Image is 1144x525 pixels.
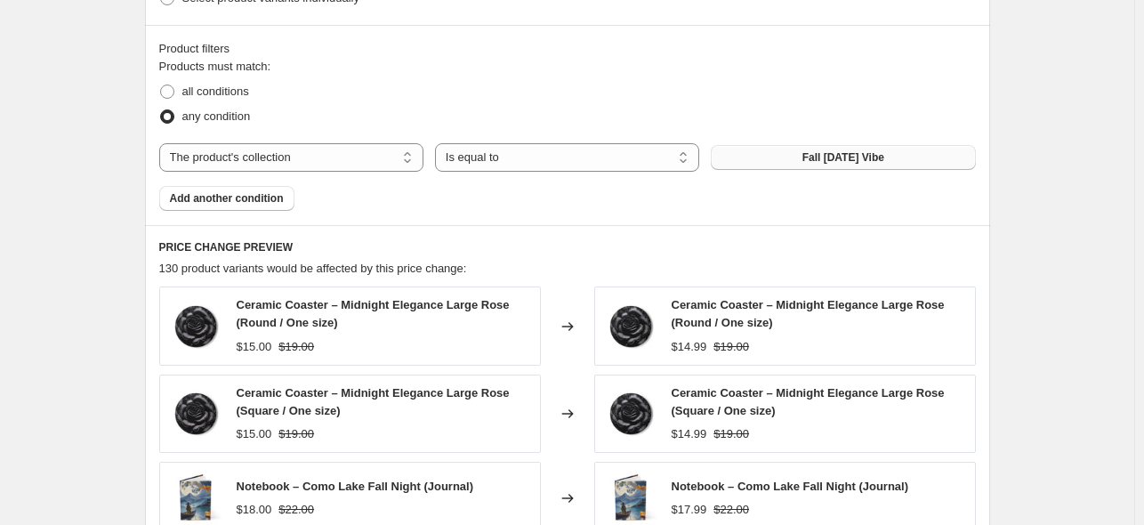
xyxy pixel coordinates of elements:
[604,387,657,440] img: 5764256420671071965_2048_80x.jpg
[237,298,510,329] span: Ceramic Coaster – Midnight Elegance Large Rose (Round / One size)
[169,387,222,440] img: 5764256420671071965_2048_80x.jpg
[278,338,314,356] strike: $19.00
[182,109,251,123] span: any condition
[237,501,272,519] div: $18.00
[159,186,294,211] button: Add another condition
[802,150,884,165] span: Fall [DATE] Vibe
[278,501,314,519] strike: $22.00
[182,85,249,98] span: all conditions
[237,386,510,417] span: Ceramic Coaster – Midnight Elegance Large Rose (Square / One size)
[604,472,657,525] img: 11070951316067019293_2048_80x.jpg
[713,338,749,356] strike: $19.00
[711,145,975,170] button: Fall Halloween Vibe
[672,386,945,417] span: Ceramic Coaster – Midnight Elegance Large Rose (Square / One size)
[159,60,271,73] span: Products must match:
[713,425,749,443] strike: $19.00
[170,191,284,206] span: Add another condition
[672,501,707,519] div: $17.99
[237,425,272,443] div: $15.00
[278,425,314,443] strike: $19.00
[672,480,909,493] span: Notebook – Como Lake Fall Night (Journal)
[237,480,474,493] span: Notebook – Como Lake Fall Night (Journal)
[672,338,707,356] div: $14.99
[713,501,749,519] strike: $22.00
[159,262,467,275] span: 130 product variants would be affected by this price change:
[672,298,945,329] span: Ceramic Coaster – Midnight Elegance Large Rose (Round / One size)
[159,40,976,58] div: Product filters
[672,425,707,443] div: $14.99
[237,338,272,356] div: $15.00
[169,300,222,353] img: 5764256420671071965_2048_80x.jpg
[169,472,222,525] img: 11070951316067019293_2048_80x.jpg
[604,300,657,353] img: 5764256420671071965_2048_80x.jpg
[159,240,976,254] h6: PRICE CHANGE PREVIEW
